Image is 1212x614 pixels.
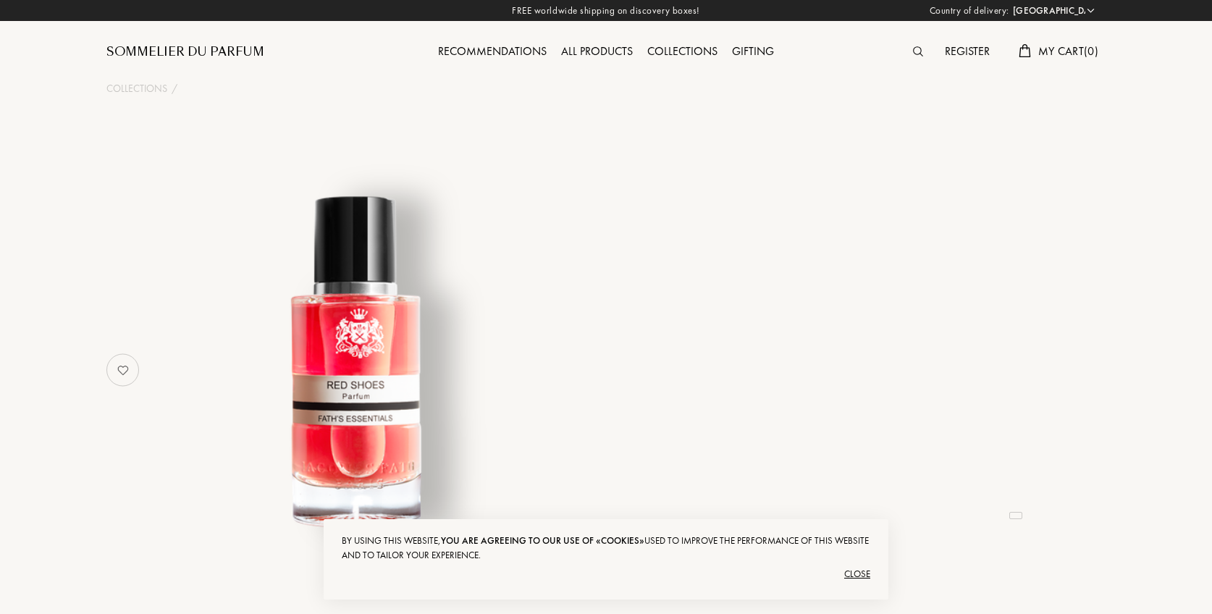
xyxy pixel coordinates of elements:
[342,563,870,586] div: Close
[640,43,725,59] a: Collections
[913,46,923,56] img: search_icn.svg
[342,534,870,563] div: By using this website, used to improve the performance of this website and to tailor your experie...
[1038,43,1098,59] span: My Cart ( 0 )
[109,356,138,384] img: no_like_p.png
[554,43,640,62] div: All products
[106,43,264,61] a: Sommelier du Parfum
[938,43,997,62] div: Register
[1019,44,1030,57] img: cart.svg
[172,81,177,96] div: /
[930,4,1009,18] span: Country of delivery:
[640,43,725,62] div: Collections
[441,534,644,547] span: you are agreeing to our use of «cookies»
[554,43,640,59] a: All products
[177,184,536,542] img: undefined undefined
[431,43,554,59] a: Recommendations
[431,43,554,62] div: Recommendations
[938,43,997,59] a: Register
[106,81,167,96] a: Collections
[725,43,781,62] div: Gifting
[725,43,781,59] a: Gifting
